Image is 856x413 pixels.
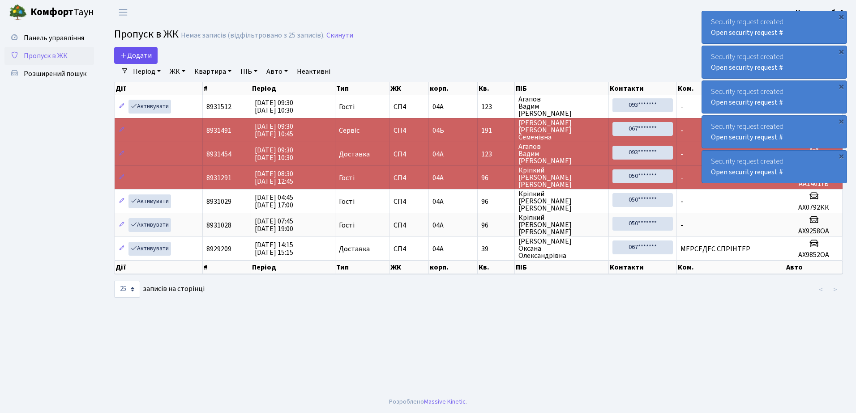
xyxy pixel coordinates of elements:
th: Авто [785,261,843,274]
a: Massive Kinetic [424,397,466,406]
a: ПІБ [237,64,261,79]
span: 123 [481,151,511,158]
th: Ком. [677,82,785,95]
span: - [681,149,683,159]
a: Активувати [128,100,171,114]
th: Контакти [609,261,677,274]
span: 123 [481,103,511,110]
span: [DATE] 09:30 [DATE] 10:45 [255,122,293,139]
div: × [837,82,846,91]
span: 39 [481,245,511,253]
label: записів на сторінці [114,281,205,298]
span: Пропуск в ЖК [24,51,68,61]
a: Квартира [191,64,235,79]
a: Пропуск в ЖК [4,47,94,65]
a: Open security request # [711,132,783,142]
span: СП4 [394,245,425,253]
span: 191 [481,127,511,134]
span: [DATE] 09:30 [DATE] 10:30 [255,98,293,115]
span: СП4 [394,198,425,205]
span: Розширений пошук [24,69,86,79]
th: # [203,261,251,274]
span: 04Б [432,126,444,135]
span: 96 [481,198,511,205]
span: [DATE] 07:45 [DATE] 19:00 [255,216,293,234]
div: Security request created [702,151,847,183]
button: Переключити навігацію [112,5,134,20]
div: × [837,12,846,21]
span: Сервіс [339,127,360,134]
span: Гості [339,222,355,229]
h5: АА1401YB [789,180,839,188]
span: 04А [432,220,444,230]
span: МЕРСЕДЕС СПРІНТЕР [681,244,750,254]
b: Комфорт [30,5,73,19]
a: Панель управління [4,29,94,47]
div: × [837,47,846,56]
span: [DATE] 14:15 [DATE] 15:15 [255,240,293,257]
span: 04А [432,149,444,159]
select: записів на сторінці [114,281,140,298]
span: - [681,126,683,135]
img: logo.png [9,4,27,21]
th: Тип [335,82,389,95]
span: 96 [481,174,511,181]
span: Додати [120,51,152,60]
a: Консьєрж б. 4. [796,7,845,18]
th: Кв. [478,82,515,95]
a: Додати [114,47,158,64]
th: Тип [335,261,389,274]
a: Скинути [326,31,353,40]
span: - [681,102,683,112]
span: 04А [432,244,444,254]
th: Контакти [609,82,677,95]
th: Період [251,82,335,95]
span: - [681,173,683,183]
th: корп. [429,82,478,95]
span: СП4 [394,174,425,181]
span: Таун [30,5,94,20]
span: 8931454 [206,149,231,159]
span: 04А [432,102,444,112]
span: Доставка [339,151,370,158]
div: Security request created [702,46,847,78]
div: Security request created [702,11,847,43]
span: СП4 [394,222,425,229]
div: Розроблено . [389,397,467,407]
span: 8931029 [206,197,231,206]
span: Агапов Вадим [PERSON_NAME] [518,96,605,117]
th: корп. [429,261,478,274]
span: СП4 [394,127,425,134]
a: Активувати [128,242,171,256]
a: Open security request # [711,28,783,38]
div: × [837,117,846,126]
h5: АХ0792КК [789,203,839,212]
b: Консьєрж б. 4. [796,8,845,17]
span: 8931512 [206,102,231,112]
span: СП4 [394,151,425,158]
th: Дії [115,261,203,274]
div: Security request created [702,116,847,148]
span: Кріпкий [PERSON_NAME] [PERSON_NAME] [518,167,605,188]
div: × [837,152,846,160]
span: [DATE] 04:45 [DATE] 17:00 [255,193,293,210]
span: Гості [339,103,355,110]
a: Open security request # [711,63,783,72]
span: 04А [432,197,444,206]
span: 8931491 [206,126,231,135]
a: Open security request # [711,167,783,177]
th: Ком. [677,261,785,274]
th: ЖК [389,261,429,274]
a: Неактивні [293,64,334,79]
th: ПІБ [515,82,609,95]
a: Авто [263,64,291,79]
span: 8931028 [206,220,231,230]
th: Період [251,261,335,274]
span: [DATE] 09:30 [DATE] 10:30 [255,145,293,163]
th: # [203,82,251,95]
div: Немає записів (відфільтровано з 25 записів). [181,31,325,40]
a: Розширений пошук [4,65,94,83]
span: 96 [481,222,511,229]
th: Кв. [478,261,515,274]
h5: АХ9852ОА [789,251,839,259]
